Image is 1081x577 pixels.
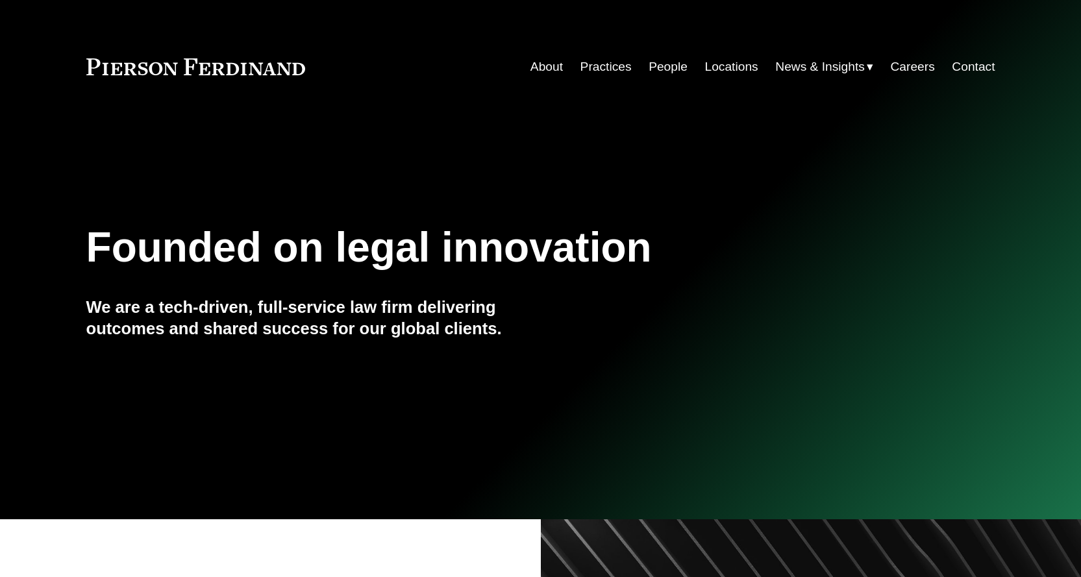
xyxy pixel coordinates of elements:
a: About [530,55,563,79]
a: folder dropdown [775,55,873,79]
a: Locations [705,55,758,79]
h4: We are a tech-driven, full-service law firm delivering outcomes and shared success for our global... [86,297,541,339]
a: Contact [952,55,995,79]
span: News & Insights [775,56,865,79]
a: People [649,55,688,79]
h1: Founded on legal innovation [86,224,844,271]
a: Careers [890,55,934,79]
a: Practices [580,55,632,79]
